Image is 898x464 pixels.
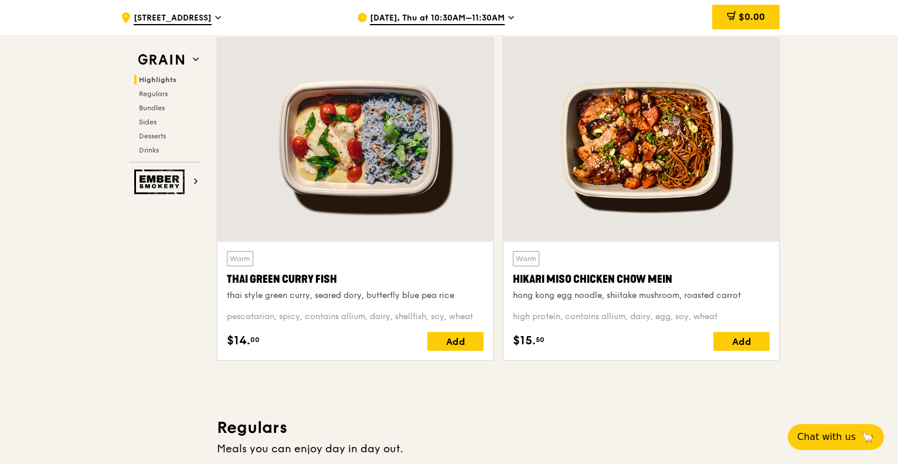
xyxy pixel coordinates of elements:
button: Chat with us🦙 [788,424,884,450]
span: Desserts [139,132,166,140]
div: pescatarian, spicy, contains allium, dairy, shellfish, soy, wheat [227,311,484,323]
div: Meals you can enjoy day in day out. [217,441,780,457]
span: [STREET_ADDRESS] [134,12,212,25]
img: Ember Smokery web logo [134,170,188,194]
div: Warm [513,251,539,266]
span: Regulars [139,90,168,98]
span: $0.00 [739,11,765,22]
span: Drinks [139,146,159,154]
div: high protein, contains allium, dairy, egg, soy, wheat [513,311,770,323]
span: Chat with us [797,430,856,444]
div: Hikari Miso Chicken Chow Mein [513,271,770,287]
div: Thai Green Curry Fish [227,271,484,287]
span: $15. [513,332,536,350]
span: Sides [139,118,157,126]
span: 50 [536,335,545,344]
span: [DATE], Thu at 10:30AM–11:30AM [370,12,505,25]
div: Add [713,332,770,351]
span: $14. [227,332,250,350]
img: Grain web logo [134,49,188,70]
span: 00 [250,335,260,344]
span: Bundles [139,104,165,112]
div: Add [427,332,484,351]
span: Highlights [139,76,176,84]
div: thai style green curry, seared dory, butterfly blue pea rice [227,290,484,302]
div: hong kong egg noodle, shiitake mushroom, roasted carrot [513,290,770,302]
div: Warm [227,251,253,266]
h3: Regulars [217,417,780,438]
span: 🦙 [860,430,875,444]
